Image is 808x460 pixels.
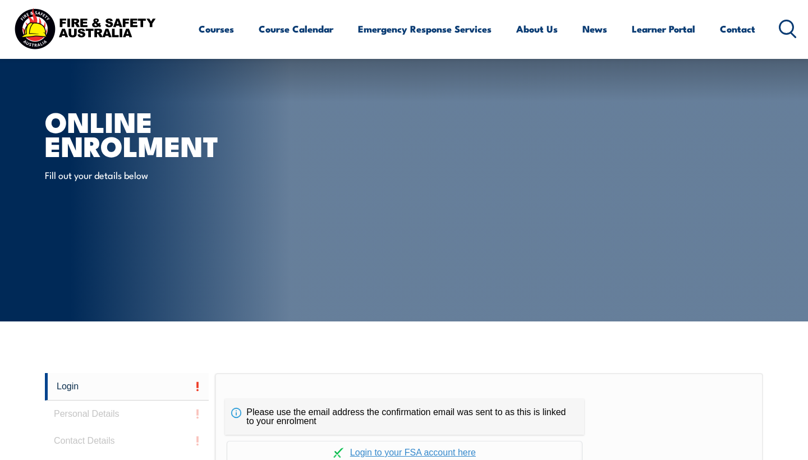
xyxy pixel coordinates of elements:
[632,14,695,44] a: Learner Portal
[225,399,584,435] div: Please use the email address the confirmation email was sent to as this is linked to your enrolment
[358,14,492,44] a: Emergency Response Services
[259,14,333,44] a: Course Calendar
[45,373,209,401] a: Login
[516,14,558,44] a: About Us
[199,14,234,44] a: Courses
[720,14,755,44] a: Contact
[333,448,343,458] img: Log in withaxcelerate
[45,109,322,157] h1: Online Enrolment
[45,168,250,181] p: Fill out your details below
[582,14,607,44] a: News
